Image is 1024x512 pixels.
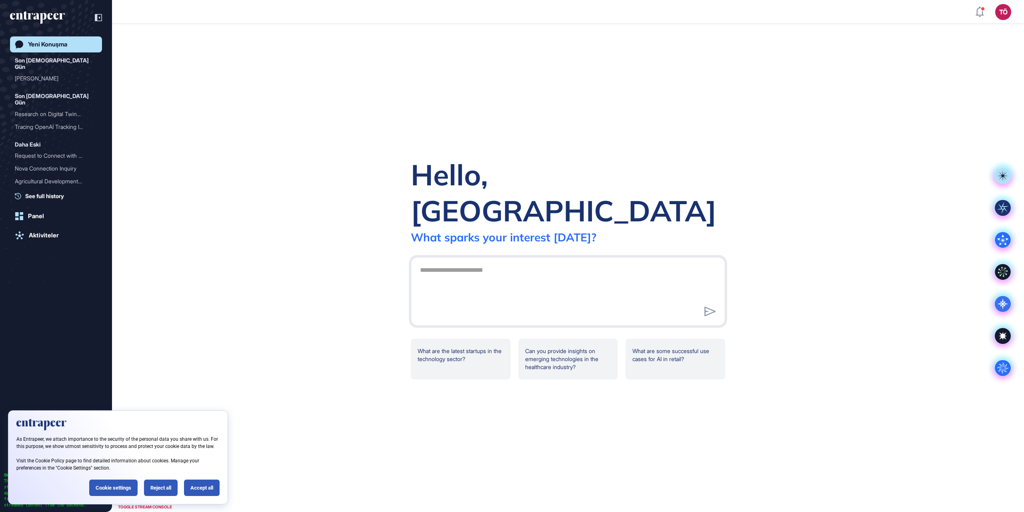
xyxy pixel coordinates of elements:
div: Panel [28,213,44,220]
div: entrapeer-logo [10,11,65,24]
div: Agricultural Developments... [15,175,91,188]
div: What sparks your interest [DATE]? [411,230,596,244]
div: Tracing OpenAI Tracking I... [15,120,91,133]
a: Aktiviteler [10,227,102,243]
div: Son [DEMOGRAPHIC_DATA] Gün [15,56,97,72]
div: What are some successful use cases for AI in retail? [626,339,725,379]
div: What are the latest startups in the technology sector? [411,339,510,379]
div: Agricultural Developments in Turkey: News from the Past Year [15,175,97,188]
div: Nova Connection Inquiry [15,162,91,175]
div: Research on Digital Twins News from April 2025 to Present [15,108,97,120]
div: TOGGLE STREAM CONSOLE [116,502,174,512]
a: Yeni Konuşma [10,36,102,52]
span: See full history [25,192,64,200]
div: Nova Connection Inquiry [15,162,97,175]
div: Can you provide insights on emerging technologies in the healthcare industry? [518,339,618,379]
div: Aktiviteler [29,232,59,239]
button: TÖ [995,4,1011,20]
div: Son [DEMOGRAPHIC_DATA] Gün [15,91,97,108]
div: Daha Eski [15,140,41,149]
div: Tracing OpenAI Tracking Information [15,120,97,133]
div: Nash [15,72,97,85]
div: Request to Connect with N... [15,149,91,162]
a: Panel [10,208,102,224]
div: Request to Connect with Nova [15,149,97,162]
div: Hello, [GEOGRAPHIC_DATA] [411,157,725,229]
a: See full history [15,192,102,200]
div: [PERSON_NAME] [15,72,91,85]
div: Yeni Konuşma [28,41,67,48]
div: Research on Digital Twins... [15,108,91,120]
